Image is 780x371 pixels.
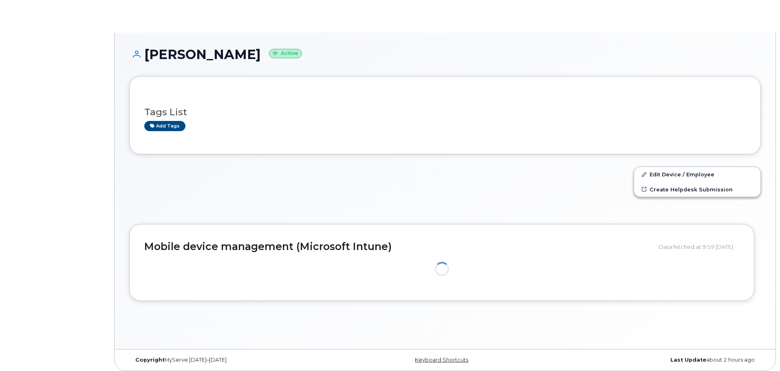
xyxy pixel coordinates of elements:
[269,49,302,58] small: Active
[634,182,760,197] a: Create Helpdesk Submission
[144,121,185,131] a: Add tags
[129,357,340,363] div: MyServe [DATE]–[DATE]
[144,241,653,252] h2: Mobile device management (Microsoft Intune)
[415,357,468,363] a: Keyboard Shortcuts
[550,357,761,363] div: about 2 hours ago
[135,357,165,363] strong: Copyright
[144,107,746,117] h3: Tags List
[634,167,760,182] a: Edit Device / Employee
[659,239,739,255] div: Data fetched at 9:59 [DATE]
[670,357,706,363] strong: Last Update
[129,47,761,61] h1: [PERSON_NAME]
